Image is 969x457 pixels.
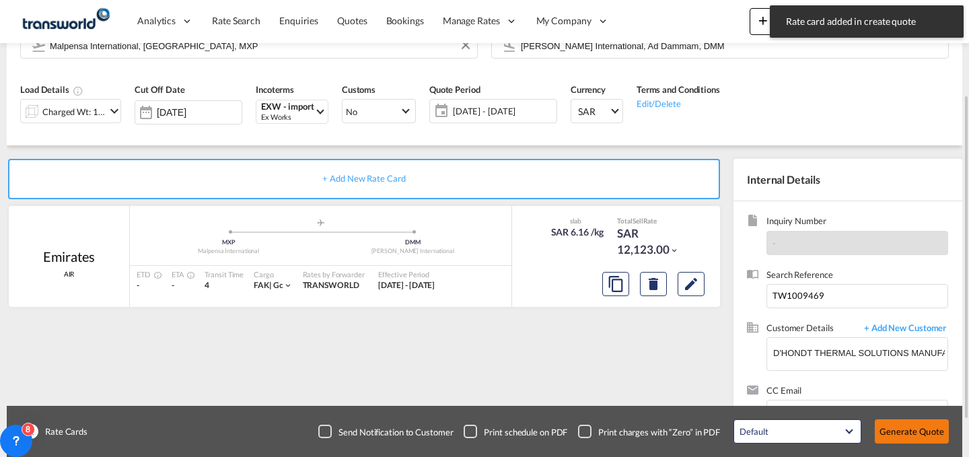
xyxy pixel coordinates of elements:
div: DMM [321,238,505,247]
md-icon: icon-calendar [430,103,446,119]
md-icon: Estimated Time Of Departure [150,271,158,279]
input: Enter Customer Details [773,338,947,368]
span: Analytics [137,14,176,28]
span: Cut Off Date [135,84,185,95]
span: [DATE] - [DATE] [378,280,435,290]
div: Internal Details [733,159,962,201]
span: Rate card added in create quote [782,15,952,28]
span: Customs [342,84,375,95]
md-icon: Estimated Time Of Arrival [183,271,191,279]
md-icon: assets/icons/custom/roll-o-plane.svg [313,219,329,226]
md-icon: icon-chevron-down [106,103,122,119]
div: Edit/Delete [637,96,720,110]
span: AIR [64,269,75,279]
span: Incoterms [256,84,294,95]
span: Rate Search [212,15,260,26]
div: Cargo [254,269,292,279]
span: Sell [633,217,643,225]
span: Manage Rates [443,14,500,28]
span: Rate Cards [38,425,87,437]
input: Search by Door/Airport [50,34,470,58]
div: Send Notification to Customer [338,426,453,438]
div: gc [254,280,283,291]
md-icon: icon-plus 400-fg [755,12,771,28]
button: Delete [640,272,667,296]
div: ETA [172,269,192,279]
md-icon: icon-chevron-down [670,246,679,255]
div: 11 Sep 2025 - 30 Sep 2025 [378,280,435,291]
input: Search by Door/Airport [521,34,941,58]
div: Transit Time [205,269,244,279]
button: Edit [678,272,705,296]
div: Default [740,426,768,437]
md-input-container: King Fahd International, Ad Dammam, DMM [491,34,949,59]
md-checkbox: Checkbox No Ink [464,425,567,438]
span: Customer Details [766,322,857,337]
span: + Add New Rate Card [322,173,405,184]
span: Quote Period [429,84,480,95]
div: Charged Wt: 1,968.00 KG [42,102,106,121]
div: Charged Wt: 1,968.00 KGicon-chevron-down [20,99,121,123]
div: Print schedule on PDF [484,426,567,438]
span: Inquiry Number [766,215,948,230]
md-select: Select Customs: No [342,99,416,123]
span: Load Details [20,84,83,95]
div: Total Rate [617,216,684,225]
div: Rates by Forwarder [303,269,365,279]
input: Enter search reference [766,284,948,308]
div: 4 [205,280,244,291]
span: Terms and Conditions [637,84,720,95]
img: 1a84b2306ded11f09c1219774cd0a0fe.png [20,6,111,36]
div: Print charges with “Zero” in PDF [598,426,720,438]
span: Enquiries [279,15,318,26]
input: Select [157,107,242,118]
span: + Add New Customer [857,322,948,337]
div: + Add New Rate Card [8,159,720,199]
span: [DATE] - [DATE] [450,102,557,120]
div: TRANSWORLD [303,280,365,291]
span: CC Email [766,384,948,400]
md-chips-wrap: Chips container. Enter the text area, then type text, and press enter to add a chip. [773,400,947,430]
span: Currency [571,84,606,95]
span: Bookings [386,15,424,26]
div: ETD [137,269,158,279]
span: Search Reference [766,269,948,284]
span: My Company [536,14,591,28]
span: SAR [578,105,609,118]
button: icon-plus 400-fgNewicon-chevron-down [750,8,811,35]
span: Quotes [337,15,367,26]
span: - [137,280,139,290]
div: [PERSON_NAME] International [321,247,505,256]
div: Effective Period [378,269,435,279]
div: Malpensa International [137,247,321,256]
div: EXW - import [261,102,314,112]
button: Copy [602,272,629,296]
div: Ex Works [261,112,314,122]
span: New [755,15,805,26]
div: slab [548,216,604,225]
div: SAR 6.16 /kg [551,225,604,239]
span: | [269,280,272,290]
md-icon: assets/icons/custom/copyQuote.svg [608,276,624,292]
span: - [773,238,776,248]
button: Clear Input [456,35,476,55]
span: FAK [254,280,273,290]
div: MXP [137,238,321,247]
md-select: Select Incoterms: EXW - import Ex Works [256,100,328,124]
span: TRANSWORLD [303,280,359,290]
div: Emirates [43,247,94,266]
md-icon: Chargeable Weight [73,85,83,96]
span: - [172,280,174,290]
md-icon: icon-chevron-down [283,281,293,290]
div: No [346,106,357,117]
md-select: Select Currency: ﷼ SARSaudi Arabia Riyal [571,99,623,123]
button: Generate Quote [875,419,949,444]
md-checkbox: Checkbox No Ink [578,425,720,438]
div: SAR 12,123.00 [617,225,684,258]
input: Chips input. [775,402,909,430]
md-checkbox: Checkbox No Ink [318,425,453,438]
span: [DATE] - [DATE] [453,105,553,117]
md-input-container: Malpensa International, Milan, MXP [20,34,478,59]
